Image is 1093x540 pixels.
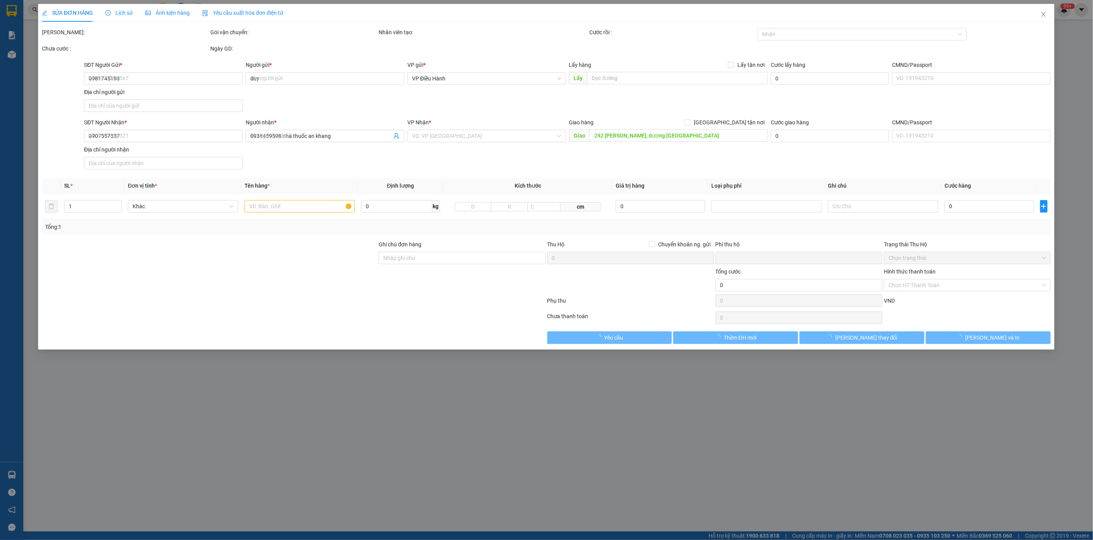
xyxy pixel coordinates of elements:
span: edit [42,10,47,16]
div: CMND/Passport [892,118,1051,127]
input: D [455,202,492,211]
label: Ghi chú đơn hàng [379,241,422,247]
span: loading [827,334,835,340]
span: loading [957,334,966,340]
span: Yêu cầu [604,333,623,342]
button: Yêu cầu [547,331,672,344]
input: R [491,202,528,211]
span: loading [596,334,604,340]
span: close [1041,11,1047,17]
div: Gói vận chuyển: [211,28,377,37]
span: Yêu cầu xuất hóa đơn điện tử [203,10,284,16]
div: VP gửi [407,61,566,69]
span: kg [432,200,440,213]
img: icon [203,10,209,16]
span: Cước hàng [945,183,971,189]
span: cm [561,202,601,211]
span: Lấy tận nơi [735,61,768,69]
div: CMND/Passport [892,61,1051,69]
span: Đơn vị tính [128,183,157,189]
div: Địa chỉ người gửi [84,88,243,96]
span: Lấy [569,72,587,84]
span: picture [146,10,151,16]
div: Phụ thu [546,296,715,310]
span: VP Nhận [407,119,429,125]
button: Thêm ĐH mới [674,331,798,344]
span: SL [65,183,71,189]
div: Chưa cước : [42,44,209,53]
input: Ghi chú đơn hàng [379,252,546,264]
div: Ngày GD: [211,44,377,53]
input: Cước giao hàng [771,130,889,142]
div: Tổng: 1 [45,223,421,231]
span: Khác [133,200,234,212]
div: SĐT Người Nhận [84,118,243,127]
span: SỬA ĐƠN HÀNG [42,10,93,16]
span: Chuyển khoản ng. gửi [655,240,714,249]
span: Định lượng [387,183,414,189]
div: Chưa thanh toán [546,312,715,326]
span: Kích thước [515,183,541,189]
input: Cước lấy hàng [771,72,889,85]
span: Lịch sử [106,10,133,16]
input: Dọc đường [590,129,768,142]
span: user-add [393,133,400,139]
input: VD: Bàn, Ghế [245,200,355,213]
div: Trạng thái Thu Hộ [884,240,1051,249]
span: plus [1041,203,1047,209]
input: Dọc đường [587,72,768,84]
button: [PERSON_NAME] thay đổi [800,331,925,344]
label: Hình thức thanh toán [884,268,936,275]
span: Tên hàng [245,183,270,189]
div: Địa chỉ người nhận [84,145,243,154]
button: delete [45,200,58,213]
button: [PERSON_NAME] và In [926,331,1051,344]
div: Nhân viên tạo: [379,28,588,37]
span: VND [884,298,895,304]
div: Người gửi [246,61,405,69]
button: plus [1040,200,1048,213]
span: clock-circle [106,10,111,16]
span: [GEOGRAPHIC_DATA] tận nơi [691,118,768,127]
span: Thêm ĐH mới [724,333,756,342]
span: Giao [569,129,590,142]
th: Loại phụ phí [708,178,825,193]
span: [PERSON_NAME] thay đổi [835,333,897,342]
th: Ghi chú [825,178,941,193]
div: Phí thu hộ [716,240,882,252]
span: loading [715,334,724,340]
input: Ghi Chú [828,200,938,213]
div: Người nhận [246,118,405,127]
span: Ảnh kiện hàng [146,10,190,16]
input: Địa chỉ của người nhận [84,157,243,169]
input: Địa chỉ của người gửi [84,99,243,112]
label: Cước lấy hàng [771,62,806,68]
label: Cước giao hàng [771,119,809,125]
div: Cước rồi : [589,28,756,37]
span: Giao hàng [569,119,594,125]
span: Tổng cước [716,268,741,275]
span: Chọn trạng thái [889,252,1046,264]
span: Giá trị hàng [616,183,645,189]
input: C [527,202,560,211]
span: Lấy hàng [569,62,592,68]
div: SĐT Người Gửi [84,61,243,69]
span: VP Điều Hành [412,73,561,84]
button: Close [1033,4,1055,26]
div: [PERSON_NAME]: [42,28,209,37]
span: Thu Hộ [547,241,565,247]
span: [PERSON_NAME] và In [966,333,1020,342]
